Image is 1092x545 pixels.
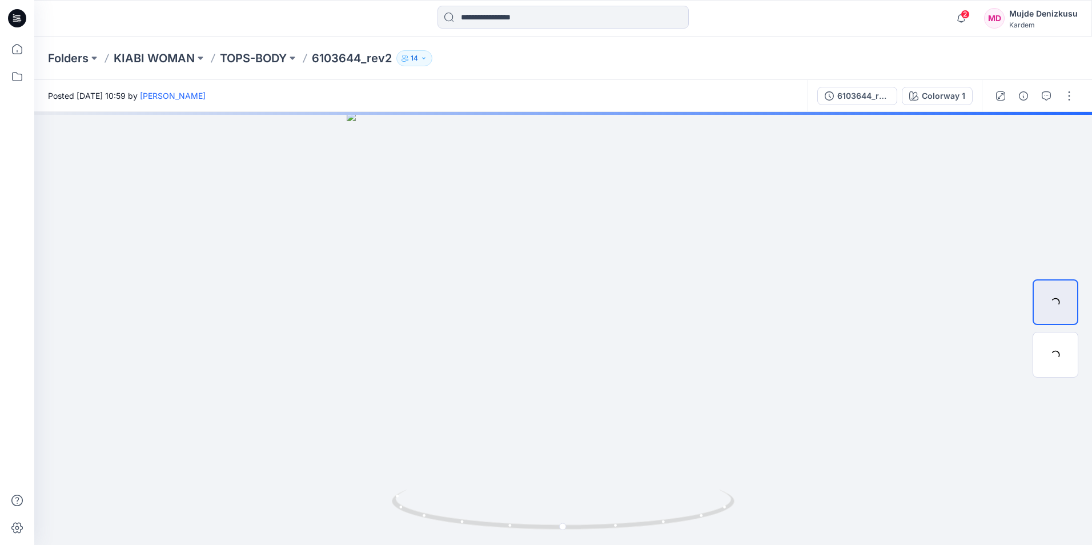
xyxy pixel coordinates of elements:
[140,91,206,101] a: [PERSON_NAME]
[1009,21,1078,29] div: Kardem
[411,52,418,65] p: 14
[922,90,965,102] div: Colorway 1
[817,87,897,105] button: 6103644_rev2
[220,50,287,66] a: TOPS-BODY
[1009,7,1078,21] div: Mujde Denizkusu
[902,87,973,105] button: Colorway 1
[961,10,970,19] span: 2
[48,90,206,102] span: Posted [DATE] 10:59 by
[396,50,432,66] button: 14
[1014,87,1033,105] button: Details
[312,50,392,66] p: 6103644_rev2
[114,50,195,66] a: KIABI WOMAN
[48,50,89,66] a: Folders
[837,90,890,102] div: 6103644_rev2
[984,8,1005,29] div: MD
